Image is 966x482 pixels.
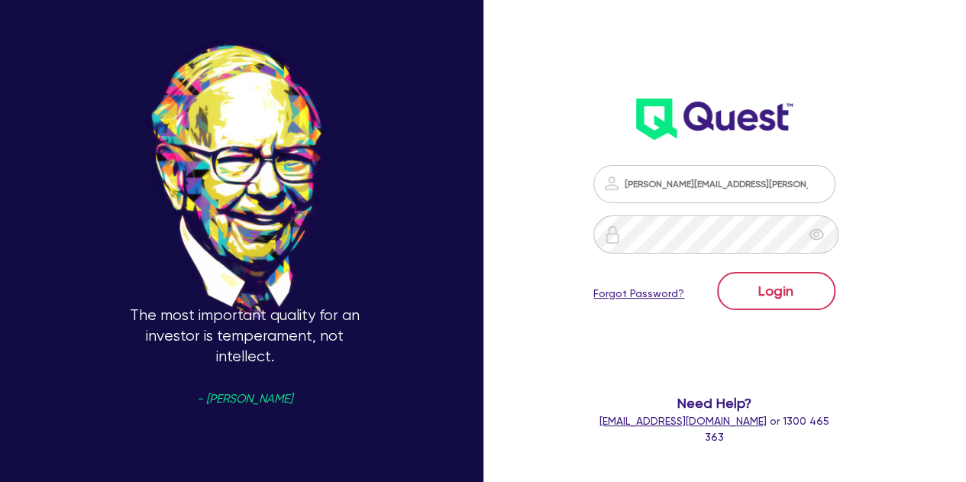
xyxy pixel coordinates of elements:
img: wH2k97JdezQIQAAAABJRU5ErkJggg== [636,99,793,140]
span: - [PERSON_NAME] [197,393,292,405]
span: Need Help? [593,393,835,413]
a: Forgot Password? [593,286,684,302]
img: icon-password [603,174,621,192]
input: Email address [593,165,835,203]
span: eye [809,227,824,242]
span: or 1300 465 363 [599,415,829,443]
button: Login [717,272,835,310]
a: [EMAIL_ADDRESS][DOMAIN_NAME] [599,415,767,427]
img: icon-password [603,225,622,244]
